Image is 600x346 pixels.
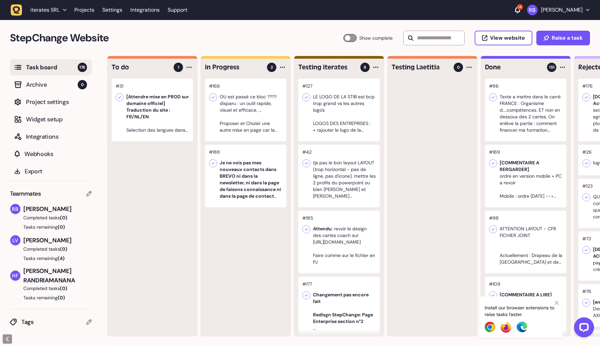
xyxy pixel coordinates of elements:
[24,149,87,159] span: Webhooks
[58,255,65,261] span: (4)
[10,30,343,46] h2: StepChange Website
[541,7,583,13] p: [PERSON_NAME]
[10,255,92,262] button: Tasks remaining(4)
[10,214,86,221] button: Completed tasks(0)
[10,146,92,162] button: Webhooks
[26,63,78,72] span: Task board
[23,236,92,245] span: [PERSON_NAME]
[10,204,20,214] img: Rodolphe Balay
[58,295,65,301] span: (0)
[10,285,86,292] button: Completed tasks(0)
[178,64,179,70] span: 1
[485,63,542,72] h4: Done
[23,204,92,214] span: [PERSON_NAME]
[10,189,41,198] span: Teammates
[485,322,495,332] img: Chrome Extension
[552,35,583,41] span: Raise a task
[10,77,92,93] button: Archive0
[112,63,169,72] h4: To do
[58,224,65,230] span: (0)
[10,224,92,230] button: Tasks remaining(0)
[74,4,94,16] a: Projects
[475,31,532,45] button: View website
[60,285,67,291] span: (0)
[102,4,122,16] a: Settings
[392,63,449,72] h4: Testing Laetitia
[78,80,87,89] span: 0
[527,5,589,15] button: [PERSON_NAME]
[490,35,525,41] span: View website
[485,304,557,318] p: Install our browser extensions to raise tasks faster.
[23,266,92,285] span: [PERSON_NAME] RANDRIAMANANA
[517,322,527,332] img: Edge Extension
[10,163,92,179] button: Export
[10,59,92,75] button: Task board176
[457,64,460,70] span: 0
[549,64,555,70] span: 151
[10,111,92,127] button: Widget setup
[517,4,523,10] div: 14
[130,4,160,16] a: Integrations
[10,271,20,281] img: Harimisa Fidèle Ullmann RANDRIAMANANA
[10,94,92,110] button: Project settings
[26,97,87,107] span: Project settings
[271,64,273,70] span: 2
[205,63,262,72] h4: In Progress
[527,5,538,15] img: Rodolphe Balay
[536,31,590,45] button: Raise a task
[60,246,67,252] span: (0)
[569,315,597,343] iframe: LiveChat chat widget
[30,7,60,13] span: iterates SRL
[25,167,87,176] span: Export
[26,115,87,124] span: Widget setup
[364,64,366,70] span: 8
[26,132,87,141] span: Integrations
[501,322,511,333] img: Firefox Extension
[10,129,92,145] button: Integrations
[168,7,187,13] a: Support
[10,294,92,301] button: Tasks remaining(0)
[298,63,356,72] h4: Testing iterates
[10,246,86,252] button: Completed tasks(0)
[21,317,86,327] span: Tags
[60,215,67,221] span: (0)
[359,34,393,42] span: Show complete
[26,80,78,89] span: Archive
[78,63,87,72] span: 176
[10,235,20,245] img: Laetitia van Wijck
[11,4,70,16] button: iterates SRL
